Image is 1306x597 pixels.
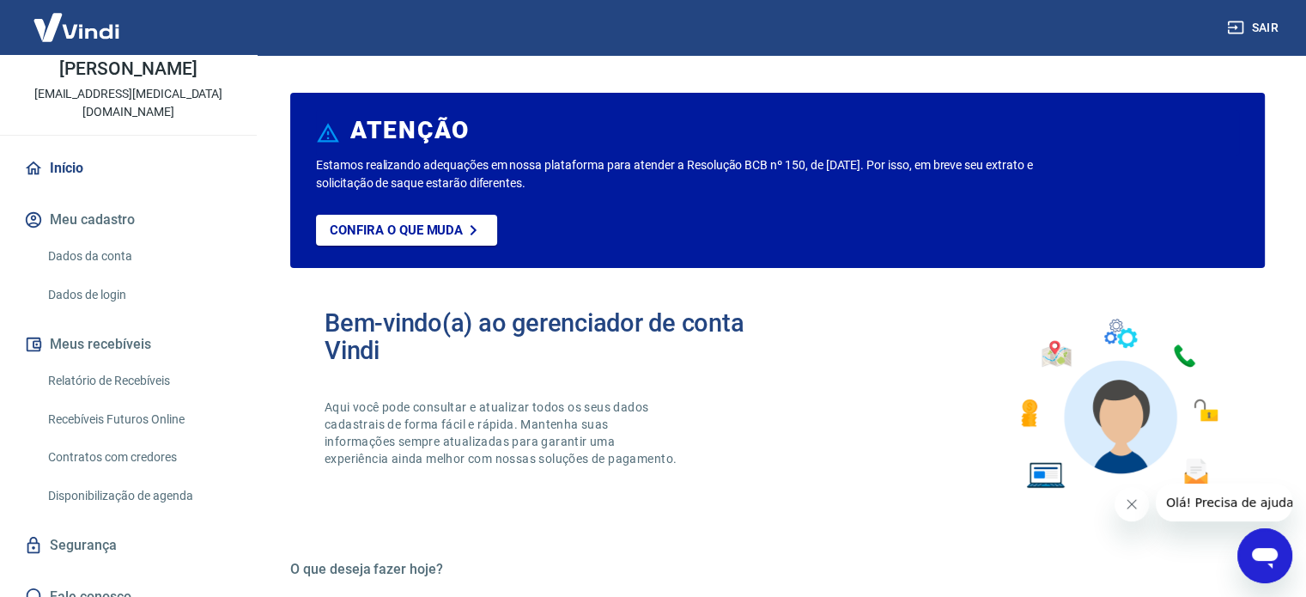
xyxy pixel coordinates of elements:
[316,215,497,246] a: Confira o que muda
[350,122,470,139] h6: ATENÇÃO
[330,222,463,238] p: Confira o que muda
[41,363,236,399] a: Relatório de Recebíveis
[1115,487,1149,521] iframe: Fechar mensagem
[1224,12,1285,44] button: Sair
[325,399,680,467] p: Aqui você pode consultar e atualizar todos os seus dados cadastrais de forma fácil e rápida. Mant...
[290,561,1265,578] h5: O que deseja fazer hoje?
[21,1,132,53] img: Vindi
[59,60,197,78] p: [PERSON_NAME]
[41,440,236,475] a: Contratos com credores
[21,527,236,564] a: Segurança
[41,478,236,514] a: Disponibilização de agenda
[41,402,236,437] a: Recebíveis Futuros Online
[41,239,236,274] a: Dados da conta
[21,326,236,363] button: Meus recebíveis
[316,156,1054,192] p: Estamos realizando adequações em nossa plataforma para atender a Resolução BCB nº 150, de [DATE]....
[10,12,144,26] span: Olá! Precisa de ajuda?
[41,277,236,313] a: Dados de login
[325,309,778,364] h2: Bem-vindo(a) ao gerenciador de conta Vindi
[21,201,236,239] button: Meu cadastro
[1005,309,1230,499] img: Imagem de um avatar masculino com diversos icones exemplificando as funcionalidades do gerenciado...
[1237,528,1292,583] iframe: Botão para abrir a janela de mensagens
[14,85,243,121] p: [EMAIL_ADDRESS][MEDICAL_DATA][DOMAIN_NAME]
[21,149,236,187] a: Início
[1156,484,1292,521] iframe: Mensagem da empresa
